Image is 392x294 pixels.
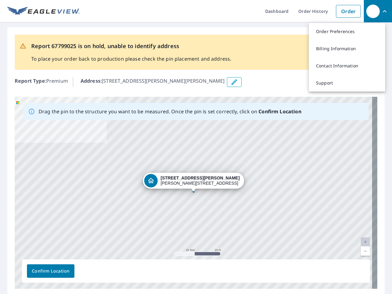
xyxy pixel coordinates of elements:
[32,267,70,275] span: Confirm Location
[336,5,361,18] a: Order
[309,23,385,40] a: Order Preferences
[27,264,74,278] button: Confirm Location
[7,7,80,16] img: EV Logo
[160,175,239,186] div: [PERSON_NAME][STREET_ADDRESS]
[361,247,370,256] a: Current Level 20, Zoom Out
[81,77,100,84] b: Address
[309,74,385,92] a: Support
[39,108,301,115] p: Drag the pin to the structure you want to be measured. Once the pin is set correctly, click on
[15,77,68,87] p: : Premium
[31,42,231,50] p: Report 67799025 is on hold, unable to identify address
[258,108,301,115] b: Confirm Location
[309,57,385,74] a: Contact Information
[143,173,244,192] div: Dropped pin, building 1, Residential property, 9530 S Amelia Ave Amelia Court House, VA 23002
[361,237,370,247] a: Current Level 20, Zoom In Disabled
[31,55,231,62] p: To place your order back to production please check the pin placement and address.
[81,77,225,87] p: : [STREET_ADDRESS][PERSON_NAME][PERSON_NAME]
[309,40,385,57] a: Billing Information
[15,77,45,84] b: Report Type
[160,175,239,180] strong: [STREET_ADDRESS][PERSON_NAME]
